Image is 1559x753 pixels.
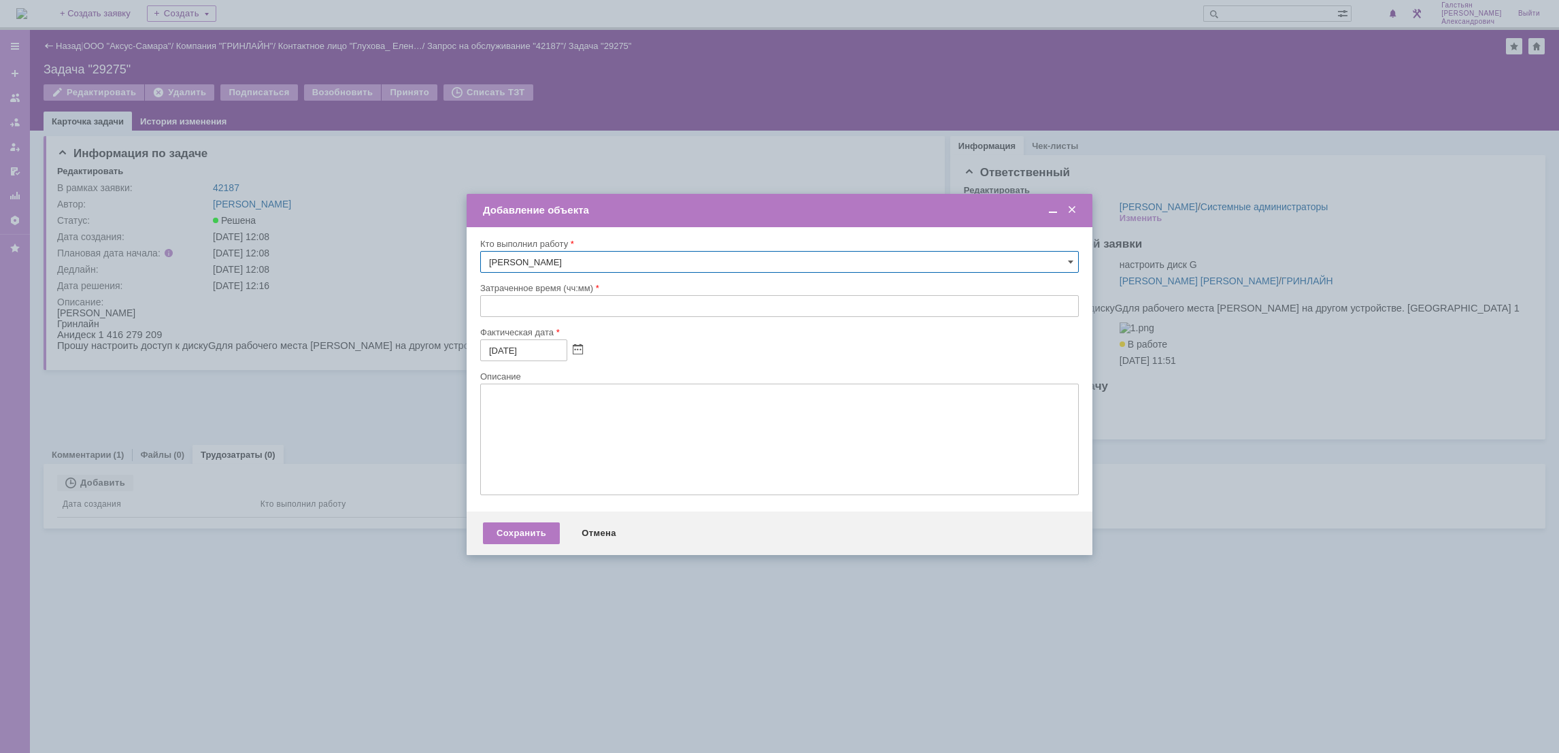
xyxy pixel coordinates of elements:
[480,284,1076,292] div: Затраченное время (чч:мм)
[1065,204,1079,216] span: Закрыть
[158,33,441,44] span: для рабочего места [PERSON_NAME] на другом устройстве.
[480,372,1076,381] div: Описание
[483,204,1079,216] div: Добавление объекта
[480,239,1076,248] div: Кто выполнил работу
[480,328,1076,337] div: Фактическая дата
[1046,204,1060,216] span: Свернуть (Ctrl + M)
[151,33,158,44] span: G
